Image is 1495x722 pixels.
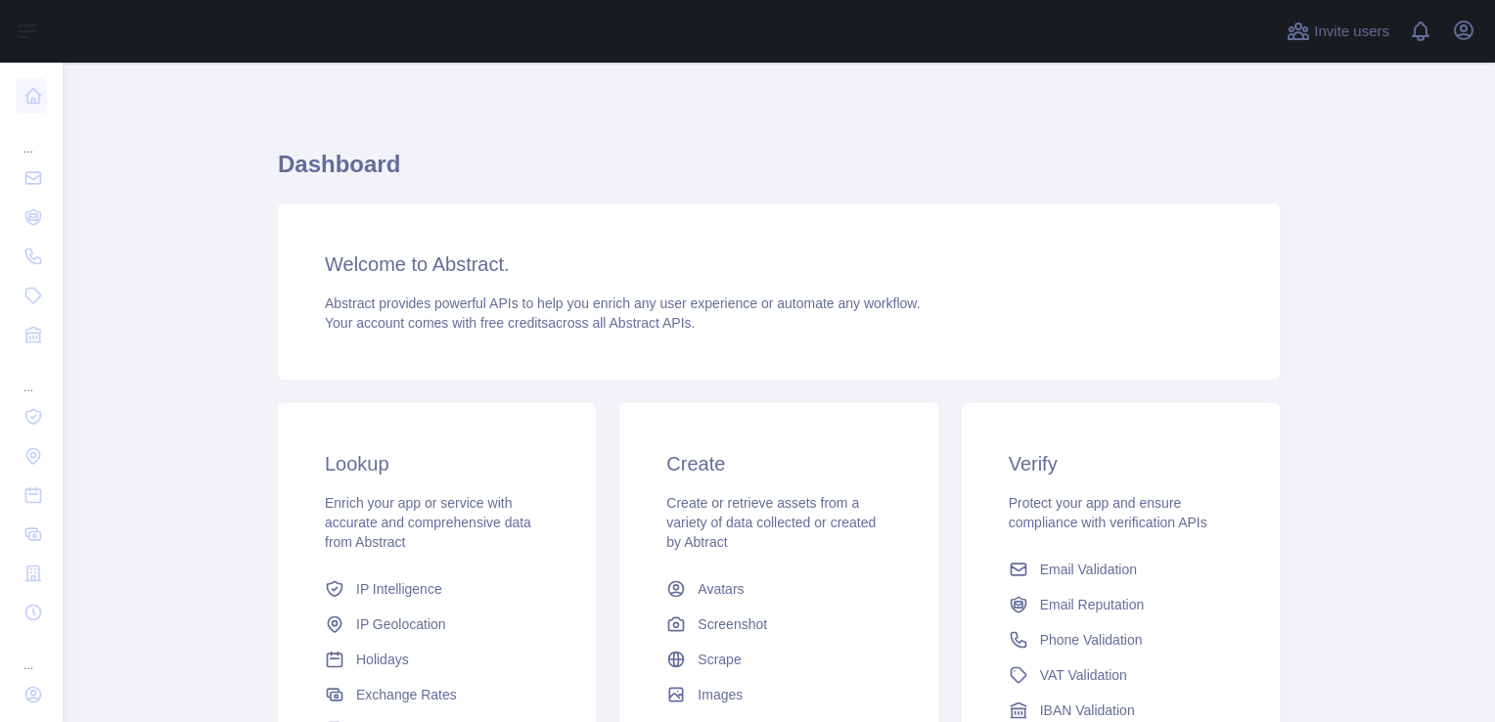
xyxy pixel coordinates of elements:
span: free credits [480,315,548,331]
span: Abstract provides powerful APIs to help you enrich any user experience or automate any workflow. [325,295,921,311]
span: VAT Validation [1040,665,1127,685]
h3: Create [666,450,890,477]
a: Email Reputation [1001,587,1241,622]
span: Scrape [698,650,741,669]
a: Avatars [658,571,898,607]
div: ... [16,634,47,673]
span: Holidays [356,650,409,669]
h1: Dashboard [278,149,1280,196]
span: IP Geolocation [356,614,446,634]
span: Enrich your app or service with accurate and comprehensive data from Abstract [325,495,531,550]
a: Holidays [317,642,557,677]
span: Protect your app and ensure compliance with verification APIs [1009,495,1207,530]
div: ... [16,117,47,157]
a: IP Intelligence [317,571,557,607]
span: Avatars [698,579,744,599]
span: IP Intelligence [356,579,442,599]
a: IP Geolocation [317,607,557,642]
a: Exchange Rates [317,677,557,712]
span: IBAN Validation [1040,700,1135,720]
h3: Welcome to Abstract. [325,250,1233,278]
div: ... [16,356,47,395]
a: Email Validation [1001,552,1241,587]
a: Screenshot [658,607,898,642]
span: Images [698,685,743,704]
button: Invite users [1283,16,1393,47]
span: Exchange Rates [356,685,457,704]
span: Phone Validation [1040,630,1143,650]
a: Phone Validation [1001,622,1241,657]
h3: Lookup [325,450,549,477]
span: Create or retrieve assets from a variety of data collected or created by Abtract [666,495,876,550]
span: Email Validation [1040,560,1137,579]
a: VAT Validation [1001,657,1241,693]
span: Email Reputation [1040,595,1145,614]
span: Screenshot [698,614,767,634]
a: Scrape [658,642,898,677]
a: Images [658,677,898,712]
h3: Verify [1009,450,1233,477]
span: Invite users [1314,21,1389,43]
span: Your account comes with across all Abstract APIs. [325,315,695,331]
